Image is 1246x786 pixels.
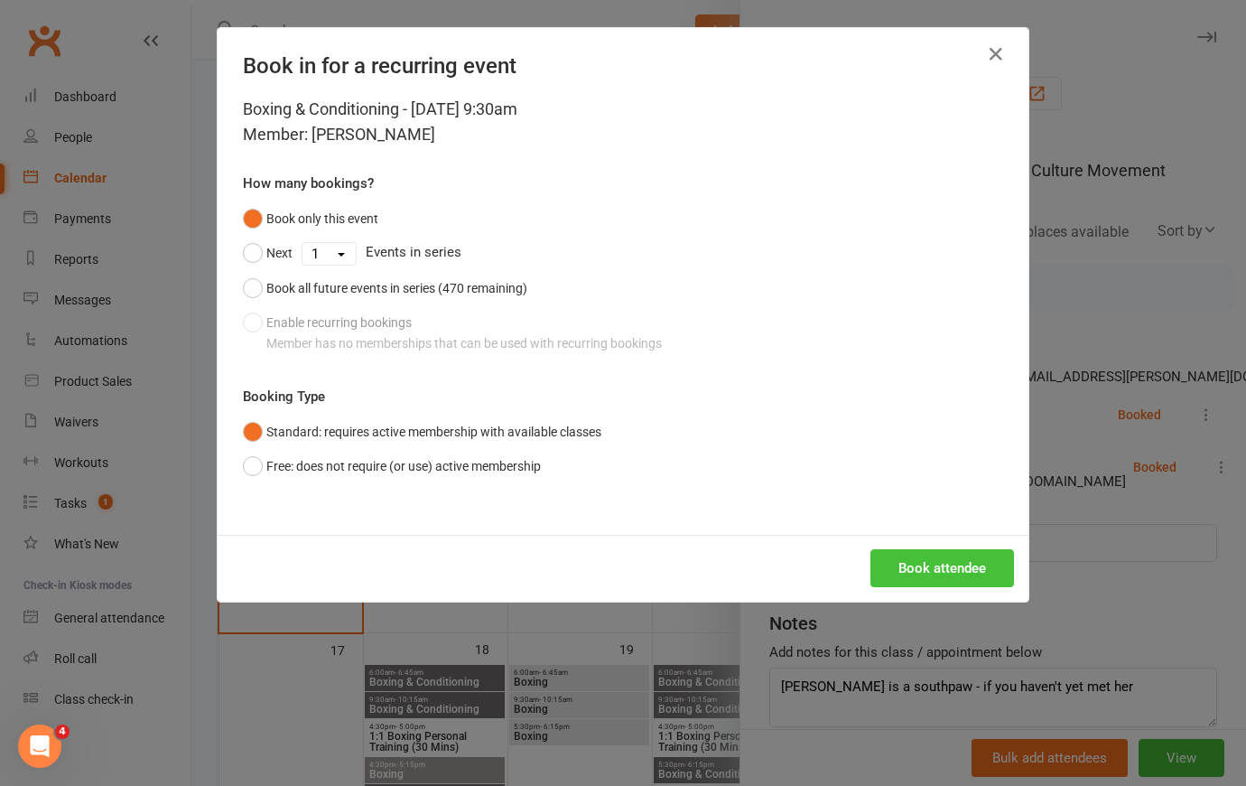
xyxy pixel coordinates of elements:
[18,725,61,768] iframe: Intercom live chat
[243,271,527,305] button: Book all future events in series (470 remaining)
[243,97,1003,147] div: Boxing & Conditioning - [DATE] 9:30am Member: [PERSON_NAME]
[243,201,378,236] button: Book only this event
[55,725,70,739] span: 4
[243,173,374,194] label: How many bookings?
[243,236,1003,270] div: Events in series
[243,415,601,449] button: Standard: requires active membership with available classes
[870,549,1014,587] button: Book attendee
[243,386,325,407] label: Booking Type
[243,449,541,483] button: Free: does not require (or use) active membership
[243,53,1003,79] h4: Book in for a recurring event
[266,278,527,298] div: Book all future events in series (470 remaining)
[981,40,1010,69] button: Close
[243,236,293,270] button: Next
